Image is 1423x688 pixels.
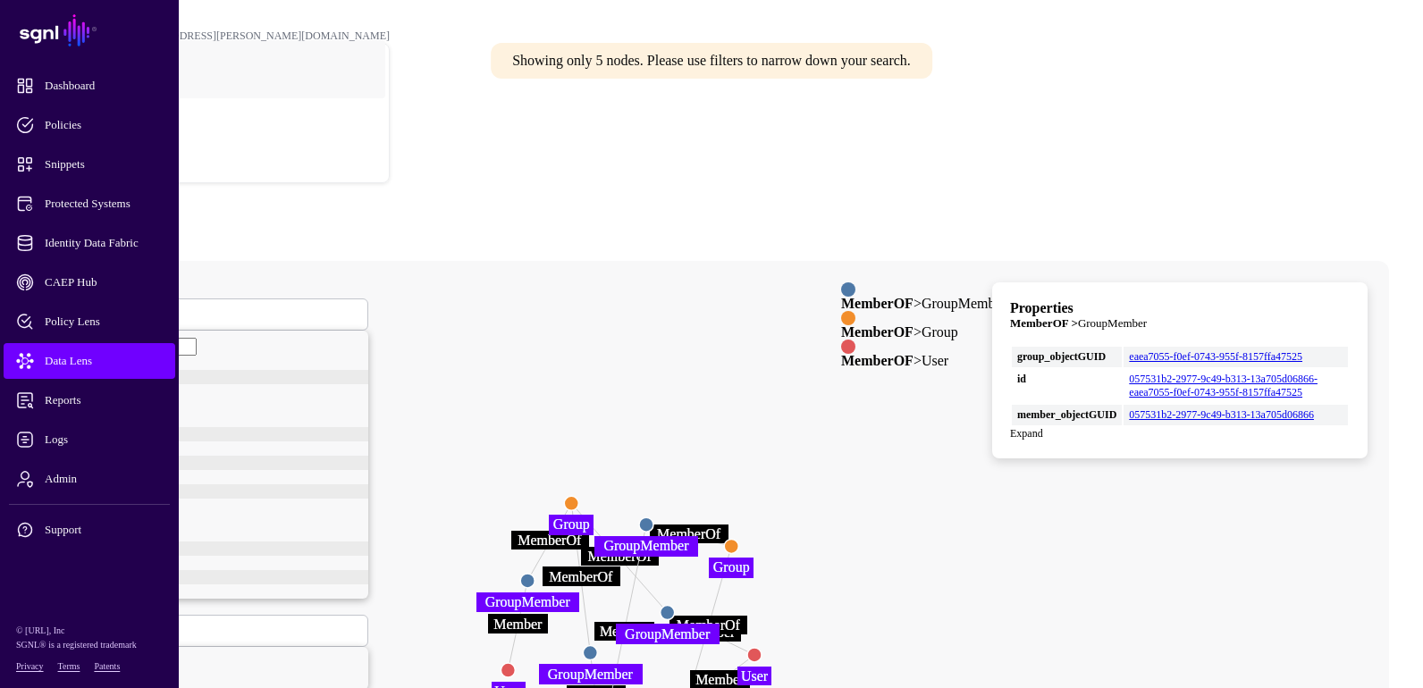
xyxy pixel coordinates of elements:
span: Data Lens [16,352,191,370]
text: Member [695,672,745,687]
a: SGNL [11,11,168,50]
a: 057531b2-2977-9c49-b313-13a705d06866-eaea7055-f0ef-0743-955f-8157ffa47525 [1129,373,1318,399]
span: Identity Data Fabric [16,234,191,252]
div: DB2 [55,456,368,470]
span: Protected Systems [16,195,191,213]
a: Protected Systems [4,186,175,222]
text: Group [713,559,750,575]
a: Dashboard [4,68,175,104]
text: GroupMember [625,625,711,642]
strong: group_objectGUID [1017,350,1116,364]
span: Dashboard [16,77,191,95]
span: Reports [16,391,191,409]
div: > User [841,354,1006,368]
p: © [URL], Inc [16,624,163,638]
text: MemberOf [587,549,652,564]
a: POC [37,93,389,150]
strong: MemberOF [841,324,914,340]
span: CAEP Hub [16,273,191,291]
div: Showing only 5 nodes. Please use filters to narrow down your search. [491,43,932,79]
a: Data Lens [4,343,175,379]
a: Privacy [16,661,44,671]
a: Logs [4,422,175,457]
div: MemberOF [55,370,368,384]
a: eaea7055-f0ef-0743-955f-8157ffa47525 [1129,350,1302,363]
text: Member [686,625,736,640]
a: Snippets [4,147,175,182]
a: Terms [58,661,80,671]
h3: Properties [1010,300,1350,316]
span: Support [16,521,191,539]
a: 057531b2-2977-9c49-b313-13a705d06866 [1129,408,1314,421]
div: [PERSON_NAME][EMAIL_ADDRESS][PERSON_NAME][DOMAIN_NAME] [36,29,390,43]
a: Policy Lens [4,304,175,340]
span: Logs [16,431,191,449]
div: Atlas [55,541,368,556]
p: SGNL® is a registered trademark [16,638,163,652]
div: AD_memberOf [55,427,368,441]
h2: Data Lens [7,210,1416,234]
text: MemberOf [657,526,721,541]
text: GroupMember [485,594,571,610]
div: ActiveDirectory [55,570,368,584]
a: Identity Data Fabric [4,225,175,261]
strong: id [1017,373,1116,386]
text: GroupMember [548,666,634,682]
text: Member [493,617,543,632]
a: Reports [4,382,175,418]
a: Expand [1010,427,1043,440]
text: MemberOf [677,617,741,633]
strong: MemberOF [841,353,914,368]
span: Snippets [16,155,191,173]
span: Policy Lens [16,313,191,331]
text: Group [553,516,590,533]
a: Patents [94,661,120,671]
strong: MemberOF [841,296,914,311]
div: > Group [841,325,1006,340]
a: Policies [4,107,175,143]
strong: MemberOF > [1010,316,1078,330]
a: CAEP Hub [4,264,175,300]
text: MemberOf [549,569,613,584]
text: Member [600,624,649,639]
h4: GroupMember [1010,316,1350,331]
strong: member_objectGUID [1017,408,1116,422]
text: GroupMember [603,538,689,554]
div: MySQL [55,484,368,499]
span: Admin [16,470,191,488]
div: > GroupMember [841,297,1006,311]
text: User [741,668,769,684]
a: Admin [4,461,175,497]
span: Policies [16,116,191,134]
div: Log out [37,155,389,169]
text: MemberOf [518,533,582,548]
